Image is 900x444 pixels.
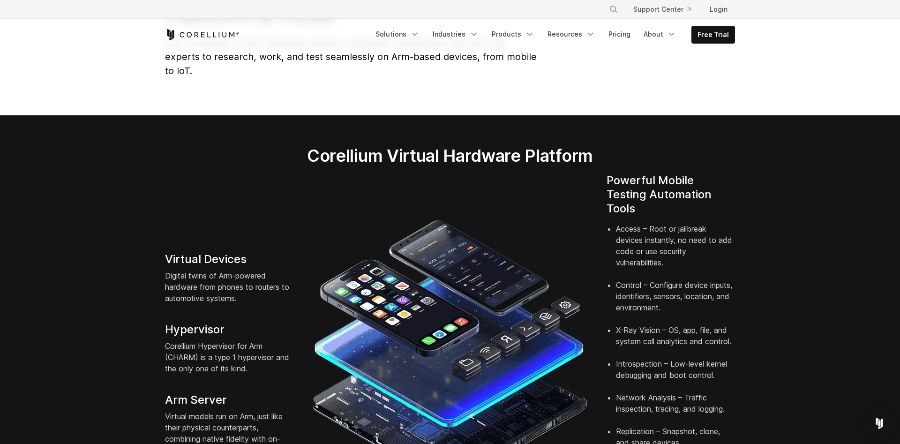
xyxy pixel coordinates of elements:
li: Control – Configure device inputs, identifiers, sensors, location, and environment. [616,279,735,324]
h4: Virtual Devices [165,252,293,266]
a: Pricing [603,26,636,43]
a: Resources [542,26,601,43]
div: Navigation Menu [370,26,735,44]
li: Access – Root or jailbreak devices instantly, no need to add code or use security vulnerabilities. [616,223,735,279]
p: Digital twins of Arm-powered hardware from phones to routers to automotive systems. [165,270,293,304]
li: Introspection – Low-level kernel debugging and boot control. [616,358,735,392]
div: Navigation Menu [598,1,735,18]
a: Free Trial [692,26,735,43]
button: Search [605,1,622,18]
span: Our innovative virtual hardware platform empowers developers and security experts to research, wo... [165,37,537,76]
a: About [638,26,682,43]
li: X-Ray Vision – OS, app, file, and system call analytics and control. [616,324,735,358]
a: Corellium Home [165,29,240,40]
p: Corellium Hypervisor for Arm (CHARM) is a type 1 hypervisor and the only one of its kind. [165,340,293,374]
a: Login [702,1,735,18]
h2: Corellium Virtual Hardware Platform [263,145,637,166]
li: Network Analysis – Traffic inspection, tracing, and logging. [616,392,735,426]
a: Solutions [370,26,425,43]
a: Support Center [626,1,698,18]
h4: Arm Server [165,393,293,407]
a: Products [486,26,540,43]
h4: Hypervisor [165,323,293,337]
h4: Powerful Mobile Testing Automation Tools [607,173,735,216]
a: Industries [427,26,484,43]
div: Open Intercom Messenger [868,412,891,435]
